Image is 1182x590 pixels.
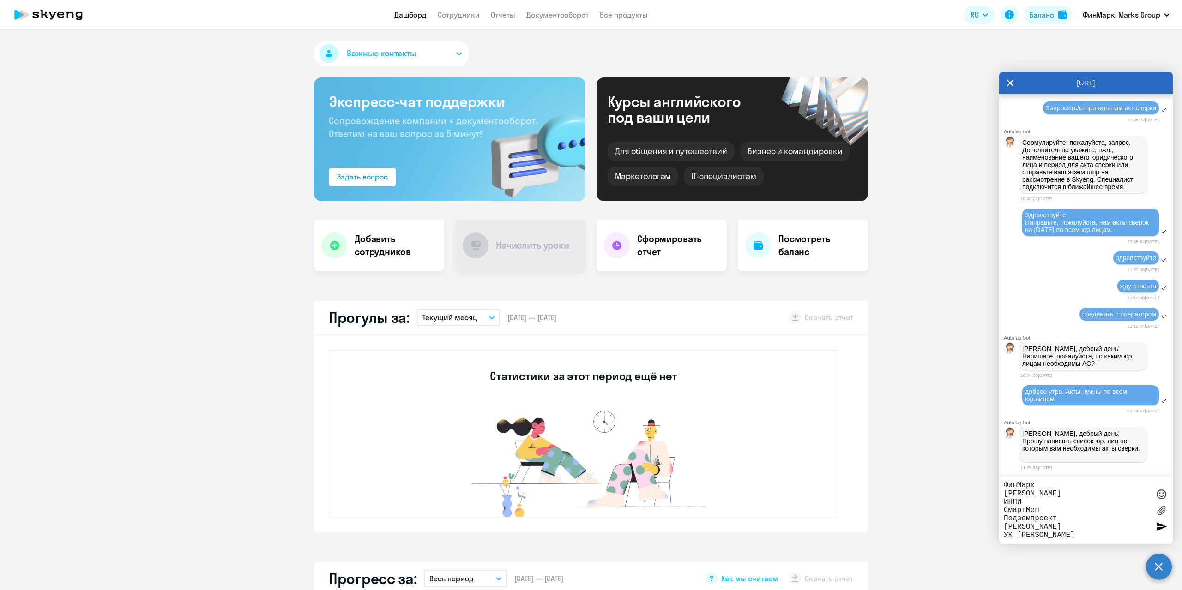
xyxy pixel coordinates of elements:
time: 11:25:33[DATE] [1020,465,1052,470]
span: [DATE] — [DATE] [507,312,556,322]
button: Текущий месяц [417,309,500,326]
time: 10:48:34[DATE] [1127,239,1159,244]
h3: Экспресс-чат поддержки [329,92,571,111]
div: Для общения и путешествий [608,142,735,161]
img: bg-img [478,97,585,201]
span: Сопровождение компании + документооборот. Ответим на ваш вопрос за 5 минут! [329,115,537,139]
span: Сормулируйте, пожалуйста, запрос. Дополнительно укажите, пжл., наименование вашего юридического л... [1022,139,1135,191]
h2: Прогулы за: [329,308,410,327]
p: Текущий месяц [422,312,477,323]
span: Здравствуйте. Направьте, пожалуйста, нам акты сверок на [DATE] по всем юр.лицам. [1025,211,1151,233]
span: жду отвеста [1120,282,1156,290]
div: Autofaq bot [1004,129,1173,134]
div: Курсы английского под ваши цели [608,94,766,125]
button: Задать вопрос [329,168,396,186]
img: bot avatar [1004,343,1016,356]
time: 10:48:22[DATE] [1020,196,1052,201]
div: Autofaq bot [1004,335,1173,340]
p: Весь период [429,573,474,584]
span: [DATE] — [DATE] [514,573,563,584]
img: balance [1058,10,1067,19]
span: Важные контакты [347,48,416,60]
img: no-data [445,406,722,517]
time: 13:15:30[DATE] [1127,295,1159,300]
textarea: ФинМарк [PERSON_NAME] ИНПИ СмартМеп Подземпроект [PERSON_NAME] УК [PERSON_NAME] [1004,481,1150,539]
a: Сотрудники [438,10,480,19]
span: Запросить/отправить нам акт сверки [1046,104,1156,112]
time: 10:48:22[DATE] [1127,117,1159,122]
img: bot avatar [1004,428,1016,441]
div: Баланс [1030,9,1054,20]
button: Балансbalance [1024,6,1073,24]
span: доброе утро. Акты нужны по всем юр.лицам [1025,388,1129,403]
a: Документооборот [526,10,589,19]
h4: Посмотреть баланс [778,232,861,258]
time: 09:24:47[DATE] [1127,408,1159,413]
a: Отчеты [491,10,515,19]
time: 11:30:06[DATE] [1127,267,1159,272]
a: Все продукты [600,10,648,19]
span: соединить с оператором [1082,310,1156,318]
time: 13:15:44[DATE] [1127,323,1159,328]
button: Важные контакты [314,41,469,66]
button: Весь период [424,570,507,587]
div: Бизнес и командировки [740,142,850,161]
span: RU [971,9,979,20]
p: ФинМарк, Marks Group [1083,9,1160,20]
p: [PERSON_NAME], добрый день! Прошу написать список юр. лиц по которым вам необходимы акты сверки. [1022,430,1144,459]
div: Autofaq bot [1004,420,1173,425]
button: RU [964,6,995,24]
h2: Прогресс за: [329,569,416,588]
label: Лимит 10 файлов [1154,503,1168,517]
div: IT-специалистам [684,167,763,186]
time: 18:04:33[DATE] [1020,373,1052,378]
p: [PERSON_NAME], добрый день! Напишите, пожалуйста, по каким юр. лицам необходимы АС? [1022,345,1144,367]
div: Маркетологам [608,167,678,186]
span: здравствуйте [1116,254,1156,262]
a: Дашборд [394,10,427,19]
h4: Добавить сотрудников [355,232,437,258]
h4: Начислить уроки [496,239,569,252]
span: Как мы считаем [721,573,778,584]
button: ФинМарк, Marks Group [1078,4,1174,26]
h3: Статистики за этот период ещё нет [490,369,677,383]
h4: Сформировать отчет [637,232,719,258]
img: bot avatar [1004,137,1016,150]
div: Задать вопрос [337,171,388,182]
